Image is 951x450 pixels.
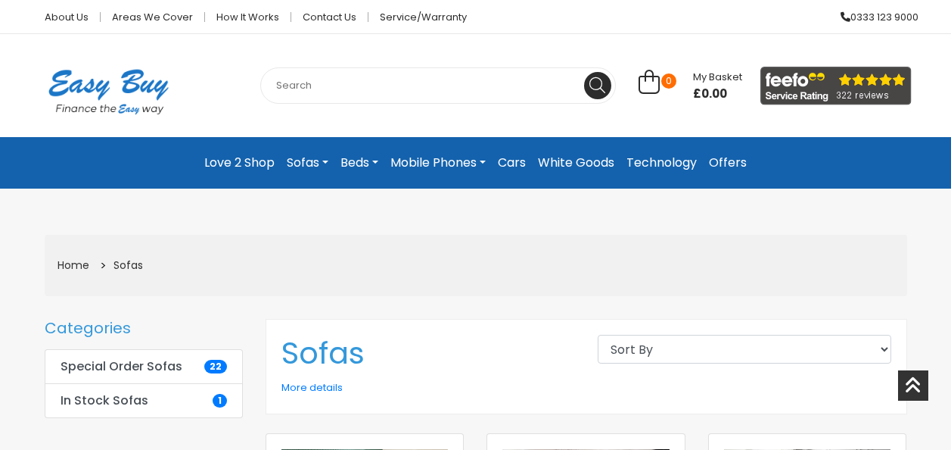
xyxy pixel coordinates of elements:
a: More details [281,380,343,395]
a: Love 2 Shop [198,149,281,177]
a: White Goods [532,149,620,177]
a: Contact Us [291,12,368,22]
a: 0333 123 9000 [829,12,918,22]
input: Search [260,67,616,104]
a: Sofas [113,258,143,273]
a: How it works [205,12,291,22]
h1: Sofas [281,335,575,371]
img: feefo_logo [760,67,912,105]
span: My Basket [693,70,742,84]
a: About Us [33,12,101,22]
a: Sofas [281,149,334,177]
a: Cars [492,149,532,177]
a: Beds [334,149,384,177]
a: Technology [620,149,703,177]
a: Areas we cover [101,12,205,22]
b: Special Order Sofas [61,359,182,374]
p: Categories [45,319,131,337]
span: £0.00 [693,86,742,102]
a: Mobile Phones [384,149,492,177]
a: 0 My Basket £0.00 [639,78,742,95]
span: 1 [213,394,227,408]
span: 22 [204,360,227,373]
a: Special Order Sofas 22 [45,349,244,384]
b: In Stock Sofas [61,393,148,408]
a: Service/Warranty [368,12,467,22]
a: Home [57,258,89,273]
a: Offers [703,149,753,177]
span: 0 [661,73,676,89]
a: In Stock Sofas 1 [45,383,244,418]
img: Easy Buy [33,49,184,134]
